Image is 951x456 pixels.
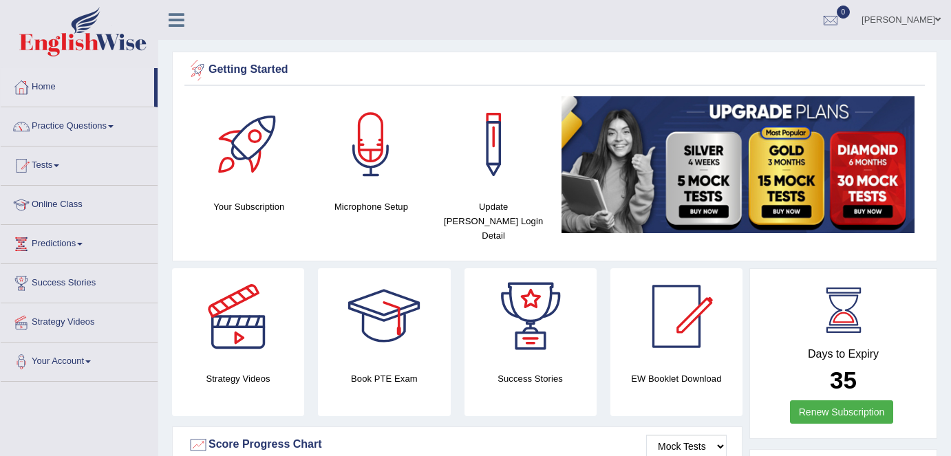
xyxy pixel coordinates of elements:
[317,199,426,214] h4: Microphone Setup
[837,6,851,19] span: 0
[830,367,857,393] b: 35
[790,400,894,424] a: Renew Subscription
[172,371,304,386] h4: Strategy Videos
[1,225,158,259] a: Predictions
[765,348,921,360] h4: Days to Expiry
[439,199,548,243] h4: Update [PERSON_NAME] Login Detail
[562,96,915,233] img: small5.jpg
[464,371,597,386] h4: Success Stories
[1,264,158,298] a: Success Stories
[1,146,158,181] a: Tests
[318,371,450,386] h4: Book PTE Exam
[188,435,727,455] div: Score Progress Chart
[1,68,154,102] a: Home
[610,371,742,386] h4: EW Booklet Download
[1,186,158,220] a: Online Class
[188,60,921,80] div: Getting Started
[1,107,158,142] a: Practice Questions
[1,303,158,338] a: Strategy Videos
[195,199,303,214] h4: Your Subscription
[1,343,158,377] a: Your Account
